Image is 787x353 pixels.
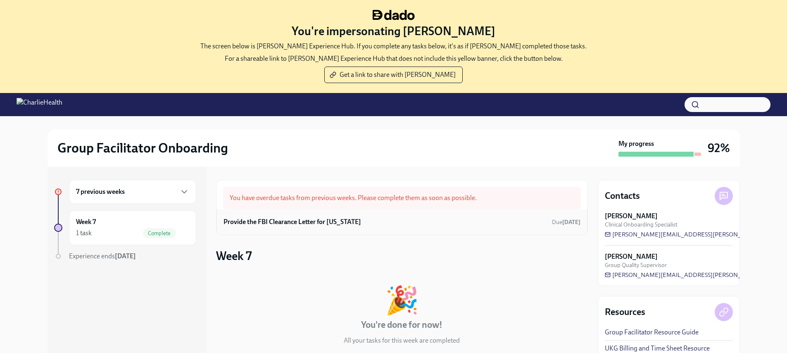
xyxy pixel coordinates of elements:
button: Get a link to share with [PERSON_NAME] [324,67,463,83]
h2: Group Facilitator Onboarding [57,140,228,156]
a: Provide the FBI Clearance Letter for [US_STATE]Due[DATE] [223,216,580,228]
img: CharlieHealth [17,98,62,111]
p: All your tasks for this week are completed [344,336,460,345]
a: UKG Billing and Time Sheet Resource [605,344,710,353]
p: The screen below is [PERSON_NAME] Experience Hub. If you complete any tasks below, it's as if [PE... [200,42,587,51]
span: Complete [143,230,176,236]
a: Group Facilitator Resource Guide [605,328,699,337]
strong: [DATE] [562,219,580,226]
strong: [PERSON_NAME] [605,252,658,261]
span: Get a link to share with [PERSON_NAME] [331,71,456,79]
h6: Provide the FBI Clearance Letter for [US_STATE] [223,217,361,227]
h4: Resources [605,306,645,318]
strong: [PERSON_NAME] [605,212,658,221]
div: 1 task [76,229,92,238]
strong: [DATE] [115,252,136,260]
span: Experience ends [69,252,136,260]
img: dado [373,10,415,20]
span: July 29th, 2025 10:00 [552,218,580,226]
h3: Week 7 [216,248,252,263]
strong: My progress [618,139,654,148]
p: For a shareable link to [PERSON_NAME] Experience Hub that does not include this yellow banner, cl... [225,54,563,63]
h4: You're done for now! [361,319,442,331]
div: 7 previous weeks [69,180,196,204]
span: Clinical Onboarding Specialist [605,221,678,229]
h4: Contacts [605,190,640,202]
a: Week 71 taskComplete [54,210,196,245]
div: 🎉 [385,286,419,314]
div: You have overdue tasks from previous weeks. Please complete them as soon as possible. [223,187,581,209]
h6: Week 7 [76,217,96,227]
span: Due [552,219,580,226]
h6: 7 previous weeks [76,187,125,196]
h3: 92% [708,141,730,155]
h3: You're impersonating [PERSON_NAME] [292,24,495,38]
span: Group Quality Supervisor [605,261,667,269]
